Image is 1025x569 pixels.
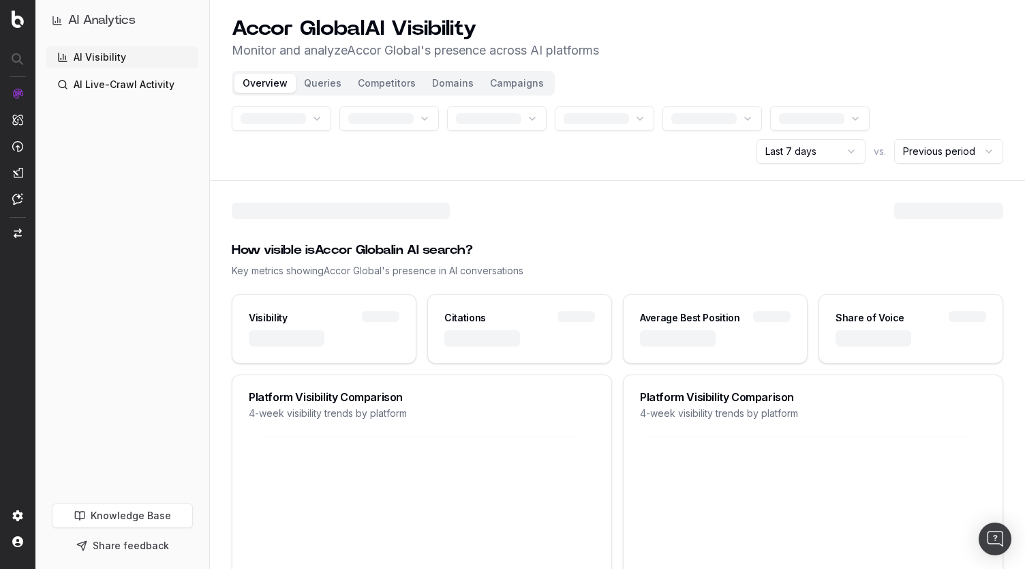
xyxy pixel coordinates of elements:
img: Activation [12,141,23,152]
div: Citations [444,311,486,325]
img: Assist [12,193,23,205]
div: Key metrics showing Accor Global 's presence in AI conversations [232,264,1003,278]
div: How visible is Accor Global in AI search? [232,241,1003,260]
div: 4-week visibility trends by platform [249,407,595,420]
div: Visibility [249,311,288,325]
img: Analytics [12,88,23,99]
div: Average Best Position [640,311,740,325]
h1: AI Analytics [68,11,136,30]
button: Domains [424,74,482,93]
img: Intelligence [12,114,23,126]
h1: Accor Global AI Visibility [232,16,599,41]
button: Competitors [350,74,424,93]
button: Overview [234,74,296,93]
div: Open Intercom Messenger [979,523,1011,555]
button: AI Analytics [52,11,193,30]
a: AI Live-Crawl Activity [46,74,198,96]
button: Queries [296,74,350,93]
a: Knowledge Base [52,504,193,528]
div: Platform Visibility Comparison [640,392,986,403]
div: 4-week visibility trends by platform [640,407,986,420]
img: Switch project [14,229,22,238]
div: Platform Visibility Comparison [249,392,595,403]
span: vs. [874,145,886,158]
button: Campaigns [482,74,552,93]
img: Studio [12,167,23,178]
p: Monitor and analyze Accor Global 's presence across AI platforms [232,41,599,60]
button: Share feedback [52,534,193,558]
img: My account [12,536,23,547]
a: AI Visibility [46,46,198,68]
img: Botify logo [12,10,24,28]
div: Share of Voice [836,311,904,325]
img: Setting [12,510,23,521]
